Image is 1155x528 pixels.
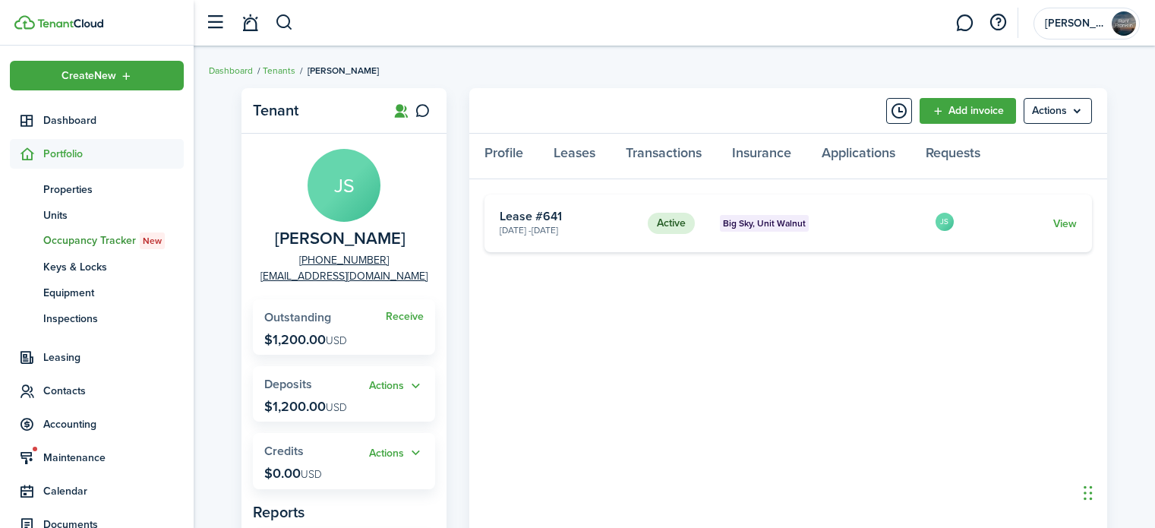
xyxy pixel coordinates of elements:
[369,444,424,462] button: Open menu
[253,501,435,523] panel-main-subtitle: Reports
[143,234,162,248] span: New
[469,134,538,179] a: Profile
[1079,455,1155,528] iframe: Chat Widget
[10,254,184,280] a: Keys & Locks
[43,112,184,128] span: Dashboard
[985,10,1011,36] button: Open resource center
[43,259,184,275] span: Keys & Locks
[299,252,389,268] a: [PHONE_NUMBER]
[43,146,184,162] span: Portfolio
[723,217,806,230] span: Big Sky, Unit Walnut
[43,311,184,327] span: Inspections
[910,134,996,179] a: Requests
[43,285,184,301] span: Equipment
[43,450,184,466] span: Maintenance
[43,383,184,399] span: Contacts
[1112,11,1136,36] img: Rent Franklin
[264,375,312,393] span: Deposits
[1024,98,1092,124] button: Open menu
[886,98,912,124] button: Timeline
[806,134,910,179] a: Applications
[10,61,184,90] button: Open menu
[950,4,979,43] a: Messaging
[308,149,380,222] avatar-text: JS
[500,210,636,223] card-title: Lease #641
[648,213,695,234] status: Active
[200,8,229,37] button: Open sidebar
[209,64,253,77] a: Dashboard
[264,308,331,326] span: Outstanding
[37,19,103,28] img: TenantCloud
[369,444,424,462] button: Actions
[62,71,116,81] span: Create New
[10,305,184,331] a: Inspections
[264,399,347,414] p: $1,200.00
[253,102,374,119] panel-main-title: Tenant
[611,134,717,179] a: Transactions
[301,466,322,482] span: USD
[43,416,184,432] span: Accounting
[500,223,636,237] card-description: [DATE] - [DATE]
[235,4,264,43] a: Notifications
[10,228,184,254] a: Occupancy TrackerNew
[264,442,304,460] span: Credits
[43,232,184,249] span: Occupancy Tracker
[920,98,1016,124] a: Add invoice
[1045,18,1106,29] span: Rent Franklin
[369,378,424,395] button: Actions
[10,280,184,305] a: Equipment
[264,466,322,481] p: $0.00
[1053,216,1077,232] a: View
[275,229,406,248] span: James Smith
[386,311,424,323] a: Receive
[326,400,347,416] span: USD
[43,207,184,223] span: Units
[43,349,184,365] span: Leasing
[10,176,184,202] a: Properties
[14,15,35,30] img: TenantCloud
[43,182,184,198] span: Properties
[10,202,184,228] a: Units
[1084,470,1093,516] div: Drag
[10,106,184,135] a: Dashboard
[275,10,294,36] button: Search
[260,268,428,284] a: [EMAIL_ADDRESS][DOMAIN_NAME]
[263,64,295,77] a: Tenants
[43,483,184,499] span: Calendar
[308,64,379,77] span: [PERSON_NAME]
[326,333,347,349] span: USD
[538,134,611,179] a: Leases
[369,378,424,395] button: Open menu
[1024,98,1092,124] menu-btn: Actions
[717,134,806,179] a: Insurance
[264,332,347,347] p: $1,200.00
